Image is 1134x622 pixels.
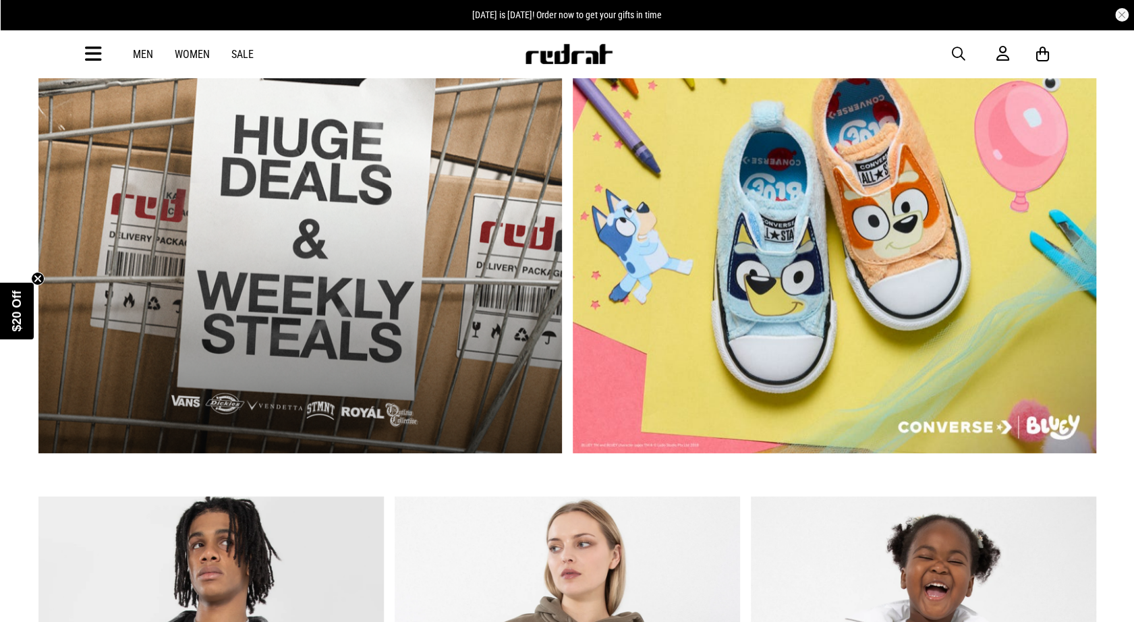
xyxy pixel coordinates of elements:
[133,48,153,61] a: Men
[10,290,24,331] span: $20 Off
[524,44,613,64] img: Redrat logo
[231,48,254,61] a: Sale
[175,48,210,61] a: Women
[573,20,1096,453] div: 2 / 2
[38,20,562,453] div: 1 / 2
[31,272,45,285] button: Close teaser
[472,9,662,20] span: [DATE] is [DATE]! Order now to get your gifts in time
